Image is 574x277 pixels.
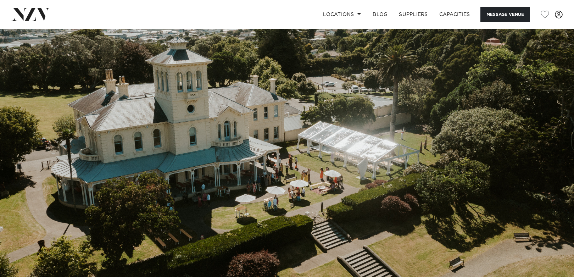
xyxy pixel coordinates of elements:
a: Capacities [434,7,476,22]
a: Locations [317,7,367,22]
button: Message Venue [480,7,530,22]
a: BLOG [367,7,393,22]
img: nzv-logo.png [11,8,50,21]
a: SUPPLIERS [393,7,433,22]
